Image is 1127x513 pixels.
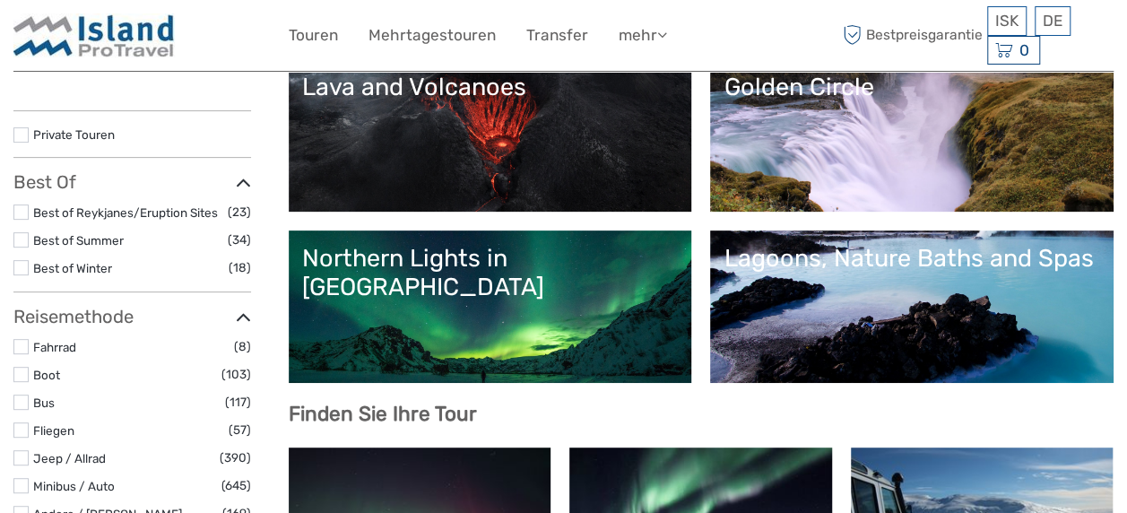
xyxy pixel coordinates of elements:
a: Minibus / Auto [33,479,115,493]
div: Lava and Volcanoes [302,73,679,101]
a: Lava and Volcanoes [302,73,679,198]
a: Best of Summer [33,233,124,248]
a: Jeep / Allrad [33,451,106,465]
a: Golden Circle [724,73,1100,198]
a: Touren [289,22,338,48]
span: (103) [221,364,251,385]
a: Northern Lights in [GEOGRAPHIC_DATA] [302,244,679,370]
h3: Best Of [13,171,251,193]
a: mehr [619,22,667,48]
a: Transfer [526,22,588,48]
a: Fliegen [33,423,74,438]
div: Golden Circle [724,73,1100,101]
span: Bestpreisgarantie [838,21,983,50]
a: Mehrtagestouren [368,22,496,48]
span: (8) [234,336,251,357]
a: Best of Winter [33,261,112,275]
div: Lagoons, Nature Baths and Spas [724,244,1100,273]
a: Bus [33,396,55,410]
span: (18) [229,257,251,278]
span: (57) [229,420,251,440]
span: (390) [220,448,251,468]
h3: Reisemethode [13,306,251,327]
span: ISK [995,12,1019,30]
span: (645) [221,475,251,496]
a: Fahrrad [33,340,76,354]
span: 0 [1017,41,1032,59]
div: DE [1035,6,1071,36]
span: (117) [225,392,251,413]
span: (23) [228,202,251,222]
a: Lagoons, Nature Baths and Spas [724,244,1100,370]
a: Boot [33,368,60,382]
a: Private Touren [33,127,115,142]
span: (34) [228,230,251,250]
b: Finden Sie Ihre Tour [289,402,477,426]
img: Iceland ProTravel [13,13,175,57]
a: Best of Reykjanes/Eruption Sites [33,205,218,220]
div: Northern Lights in [GEOGRAPHIC_DATA] [302,244,679,302]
